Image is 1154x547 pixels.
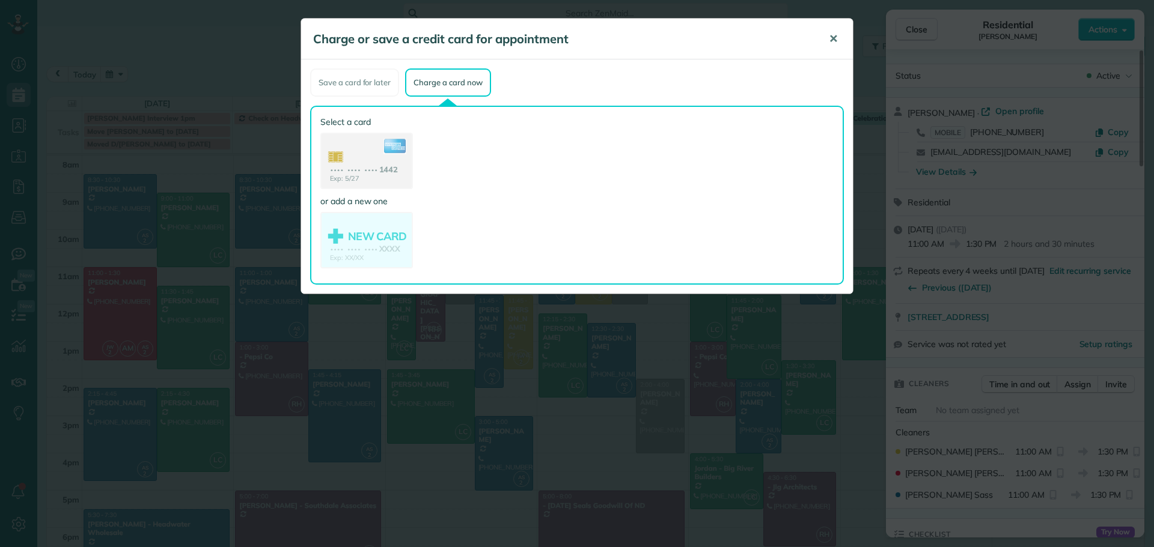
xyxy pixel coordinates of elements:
span: ✕ [829,32,838,46]
h5: Charge or save a credit card for appointment [313,31,812,47]
label: or add a new one [320,195,413,207]
div: Save a card for later [310,68,399,97]
label: Select a card [320,116,413,128]
div: Charge a card now [405,68,490,97]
